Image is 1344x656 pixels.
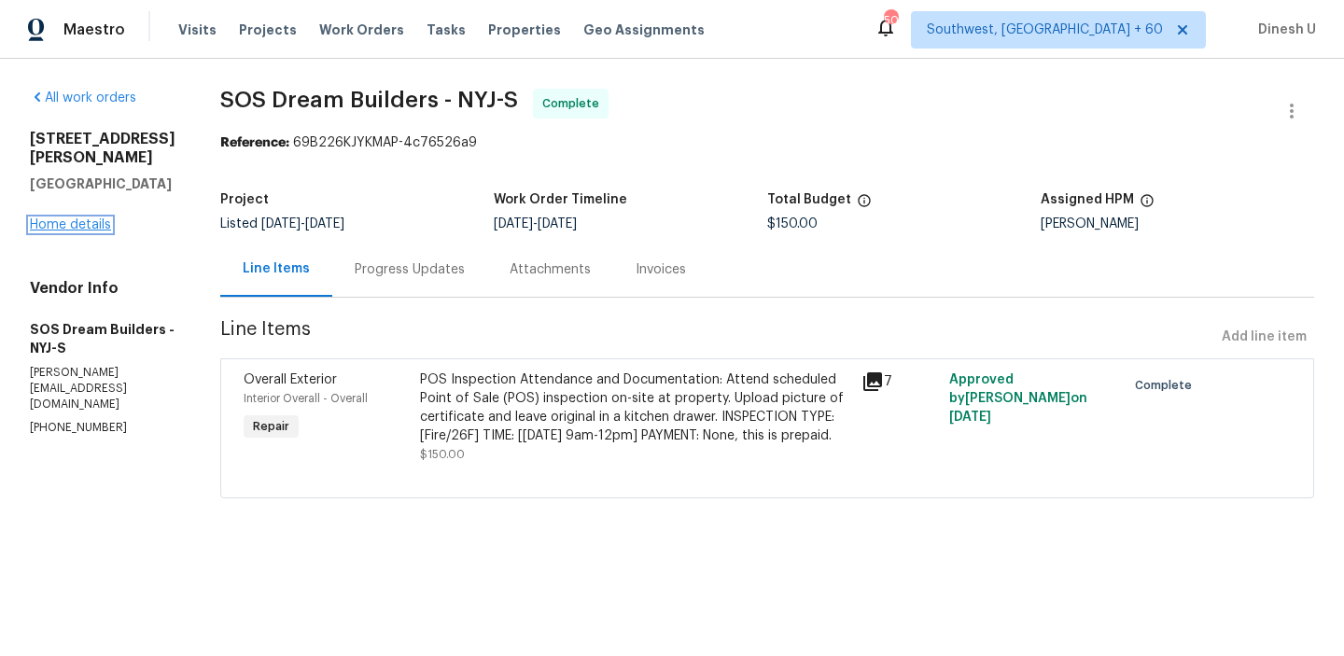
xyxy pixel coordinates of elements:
[927,21,1163,39] span: Southwest, [GEOGRAPHIC_DATA] + 60
[30,365,175,412] p: [PERSON_NAME][EMAIL_ADDRESS][DOMAIN_NAME]
[220,89,518,111] span: SOS Dream Builders - NYJ-S
[488,21,561,39] span: Properties
[767,217,818,230] span: $150.00
[583,21,705,39] span: Geo Assignments
[244,393,368,404] span: Interior Overall - Overall
[220,217,344,230] span: Listed
[220,193,269,206] h5: Project
[1140,193,1155,217] span: The hpm assigned to this work order.
[538,217,577,230] span: [DATE]
[494,193,627,206] h5: Work Order Timeline
[243,259,310,278] div: Line Items
[30,320,175,357] h5: SOS Dream Builders - NYJ-S
[427,23,466,36] span: Tasks
[420,449,465,460] span: $150.00
[30,91,136,105] a: All work orders
[220,133,1314,152] div: 69B226KJYKMAP-4c76526a9
[305,217,344,230] span: [DATE]
[1041,193,1134,206] h5: Assigned HPM
[861,370,938,393] div: 7
[261,217,301,230] span: [DATE]
[494,217,577,230] span: -
[30,420,175,436] p: [PHONE_NUMBER]
[857,193,872,217] span: The total cost of line items that have been proposed by Opendoor. This sum includes line items th...
[949,411,991,424] span: [DATE]
[178,21,217,39] span: Visits
[63,21,125,39] span: Maestro
[767,193,851,206] h5: Total Budget
[355,260,465,279] div: Progress Updates
[1251,21,1316,39] span: Dinesh U
[319,21,404,39] span: Work Orders
[884,11,897,30] div: 506
[542,94,607,113] span: Complete
[245,417,297,436] span: Repair
[261,217,344,230] span: -
[1135,376,1199,395] span: Complete
[1041,217,1314,230] div: [PERSON_NAME]
[636,260,686,279] div: Invoices
[220,320,1214,355] span: Line Items
[220,136,289,149] b: Reference:
[30,130,175,167] h2: [STREET_ADDRESS][PERSON_NAME]
[949,373,1087,424] span: Approved by [PERSON_NAME] on
[30,279,175,298] h4: Vendor Info
[30,218,111,231] a: Home details
[494,217,533,230] span: [DATE]
[239,21,297,39] span: Projects
[420,370,850,445] div: POS Inspection Attendance and Documentation: Attend scheduled Point of Sale (POS) inspection on-s...
[244,373,337,386] span: Overall Exterior
[510,260,591,279] div: Attachments
[30,174,175,193] h5: [GEOGRAPHIC_DATA]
